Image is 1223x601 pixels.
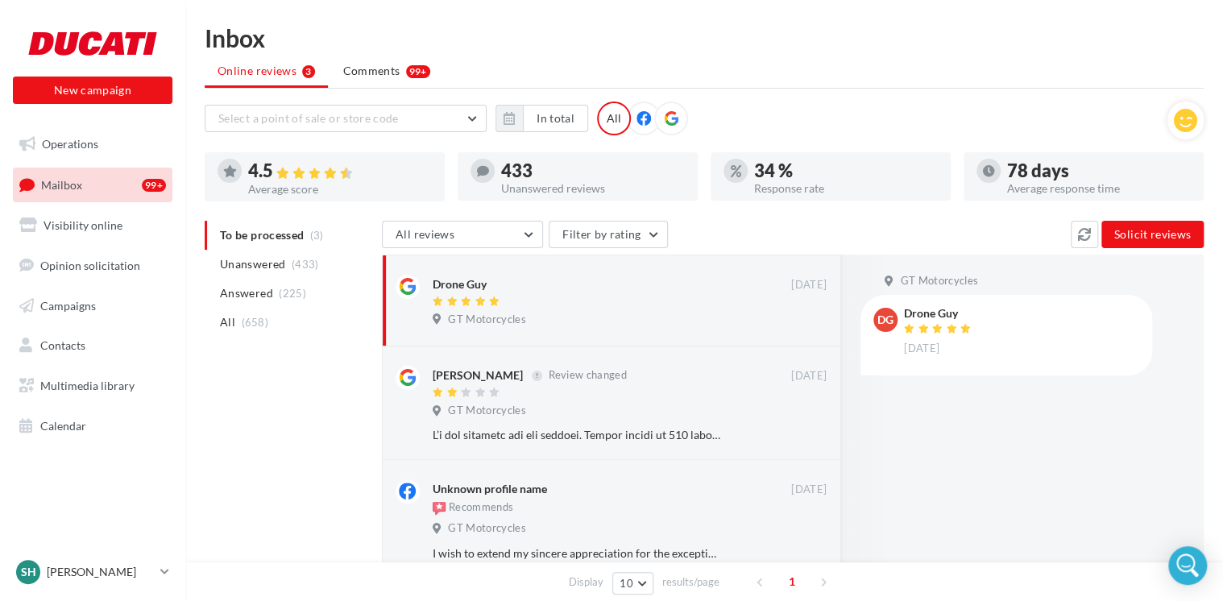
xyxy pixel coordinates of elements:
[10,289,176,323] a: Campaigns
[21,564,36,580] span: SH
[396,227,454,241] span: All reviews
[495,105,588,132] button: In total
[620,577,633,590] span: 10
[13,77,172,104] button: New campaign
[13,557,172,587] a: SH [PERSON_NAME]
[1007,183,1191,194] div: Average response time
[382,221,543,248] button: All reviews
[205,26,1204,50] div: Inbox
[662,574,719,590] span: results/page
[10,127,176,161] a: Operations
[754,162,938,180] div: 34 %
[433,367,523,383] div: [PERSON_NAME]
[904,342,939,356] span: [DATE]
[433,545,722,562] div: I wish to extend my sincere appreciation for the exceptional service and remarkable experience I ...
[248,184,432,195] div: Average score
[433,427,722,443] div: L’i dol sitametc adi eli seddoei. Tempor incidi ut 510 labo etdol 5.5 mag ali, eni adminimv quisn...
[448,521,526,536] span: GT Motorcycles
[40,259,140,272] span: Opinion solicitation
[44,218,122,232] span: Visibility online
[220,256,286,272] span: Unanswered
[501,162,685,180] div: 433
[612,572,653,595] button: 10
[47,564,154,580] p: [PERSON_NAME]
[597,102,631,135] div: All
[10,209,176,242] a: Visibility online
[523,105,588,132] button: In total
[41,177,82,191] span: Mailbox
[448,404,526,418] span: GT Motorcycles
[433,276,487,292] div: Drone Guy
[904,308,975,319] div: Drone Guy
[279,287,306,300] span: (225)
[549,221,668,248] button: Filter by rating
[791,278,827,292] span: [DATE]
[900,274,978,288] span: GT Motorcycles
[220,314,235,330] span: All
[292,258,319,271] span: (433)
[205,105,487,132] button: Select a point of sale or store code
[1007,162,1191,180] div: 78 days
[10,369,176,403] a: Multimedia library
[248,162,432,180] div: 4.5
[220,285,273,301] span: Answered
[1101,221,1204,248] button: Solicit reviews
[877,312,893,328] span: DG
[548,369,627,382] span: Review changed
[343,63,400,79] span: Comments
[241,316,268,329] span: (658)
[10,249,176,283] a: Opinion solicitation
[433,500,513,516] div: Recommends
[10,409,176,443] a: Calendar
[433,502,446,515] img: recommended.png
[42,137,98,151] span: Operations
[40,419,86,433] span: Calendar
[142,179,166,192] div: 99+
[433,481,547,497] div: Unknown profile name
[40,379,135,392] span: Multimedia library
[1168,546,1207,585] div: Open Intercom Messenger
[754,183,938,194] div: Response rate
[40,338,85,352] span: Contacts
[40,298,96,312] span: Campaigns
[448,313,526,327] span: GT Motorcycles
[569,574,603,590] span: Display
[10,329,176,363] a: Contacts
[791,483,827,497] span: [DATE]
[501,183,685,194] div: Unanswered reviews
[406,65,430,78] div: 99+
[779,569,805,595] span: 1
[791,369,827,383] span: [DATE]
[218,111,399,125] span: Select a point of sale or store code
[10,168,176,202] a: Mailbox99+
